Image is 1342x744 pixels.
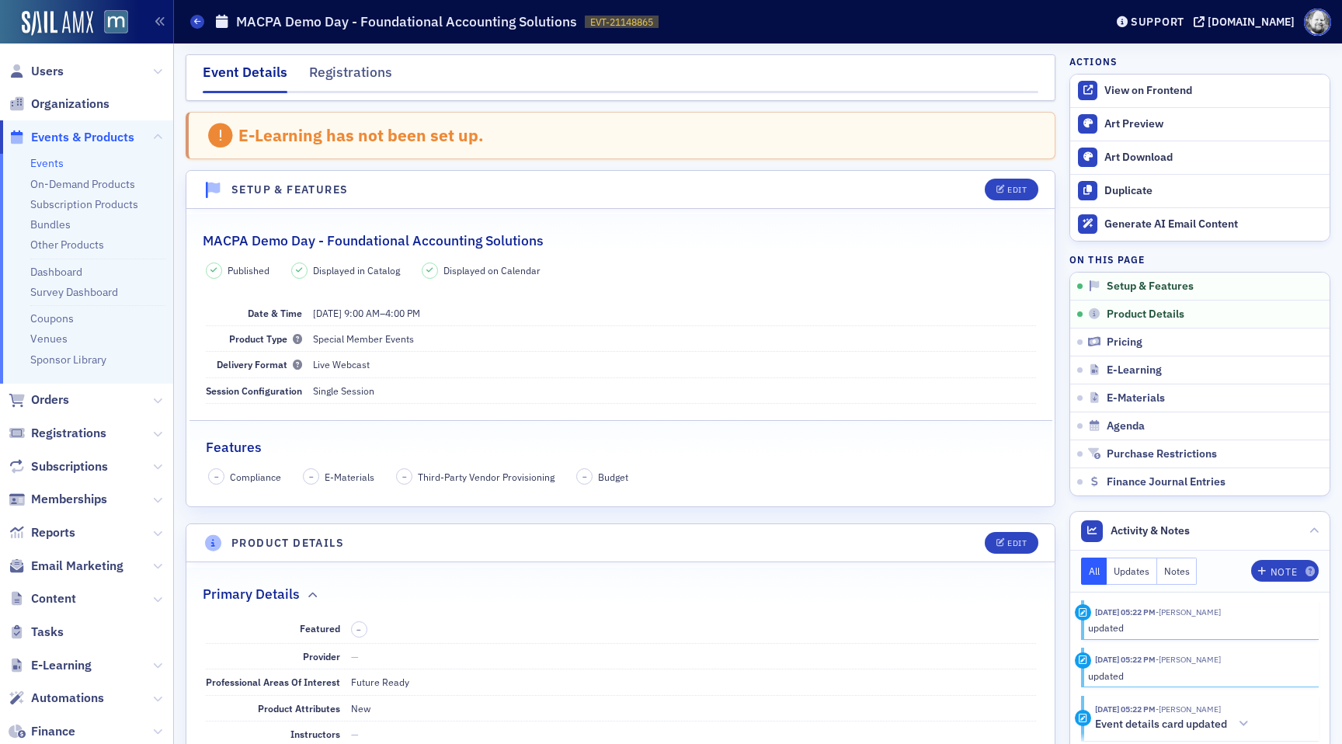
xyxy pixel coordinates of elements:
span: Displayed in Catalog [313,263,400,277]
span: – [356,624,361,635]
span: Instructors [290,728,340,740]
span: E-Learning [1107,363,1162,377]
span: Katie Foo [1156,607,1221,617]
span: Published [228,263,269,277]
span: Session Configuration [206,384,302,397]
a: Events & Products [9,129,134,146]
h4: On this page [1069,252,1330,266]
span: E-Materials [1107,391,1165,405]
button: Edit [985,532,1038,554]
div: Edit [1007,186,1027,194]
span: – [402,471,407,482]
a: E-Learning [9,657,92,674]
a: Tasks [9,624,64,641]
span: Third-Party Vendor Provisioning [418,470,555,484]
span: – [309,471,314,482]
time: 9/17/2025 05:22 PM [1095,654,1156,665]
a: Content [9,590,76,607]
button: Note [1251,560,1319,582]
span: Profile [1304,9,1331,36]
a: Dashboard [30,265,82,279]
span: Live Webcast [313,358,370,370]
a: Finance [9,723,75,740]
button: All [1081,558,1107,585]
div: Duplicate [1104,184,1322,198]
span: Users [31,63,64,80]
div: Generate AI Email Content [1104,217,1322,231]
div: Update [1075,604,1091,621]
a: Coupons [30,311,74,325]
span: Organizations [31,96,110,113]
button: Updates [1107,558,1157,585]
div: New [351,701,370,715]
button: Event details card updated [1095,716,1254,732]
a: View Homepage [93,10,128,37]
span: Automations [31,690,104,707]
div: Activity [1075,710,1091,726]
time: 4:00 PM [385,307,420,319]
span: – [313,307,420,319]
span: Purchase Restrictions [1107,447,1217,461]
span: Product Type [229,332,302,345]
a: Registrations [9,425,106,442]
span: Agenda [1107,419,1145,433]
span: EVT-21148865 [590,16,653,29]
button: Duplicate [1070,174,1330,207]
button: [DOMAIN_NAME] [1194,16,1300,27]
a: View on Frontend [1070,75,1330,107]
span: Reports [31,524,75,541]
a: Reports [9,524,75,541]
span: Featured [300,622,340,634]
div: Edit [1007,539,1027,548]
div: Update [1075,652,1091,669]
a: Subscriptions [9,458,108,475]
a: Memberships [9,491,107,508]
span: – [582,471,587,482]
div: Note [1271,568,1297,576]
h5: Event details card updated [1095,718,1227,732]
div: Art Download [1104,151,1322,165]
span: [DATE] [313,307,342,319]
span: Budget [598,470,628,484]
img: SailAMX [104,10,128,34]
div: Support [1131,15,1184,29]
a: Art Download [1070,141,1330,174]
a: Survey Dashboard [30,285,118,299]
div: Future Ready [351,675,409,689]
h2: MACPA Demo Day - Foundational Accounting Solutions [203,231,544,251]
span: Email Marketing [31,558,123,575]
button: Notes [1157,558,1198,585]
span: Katie Foo [1156,704,1221,714]
span: Finance [31,723,75,740]
span: Product Details [1107,308,1184,322]
span: Special Member Events [313,332,414,345]
h2: Primary Details [203,584,300,604]
span: Professional Areas Of Interest [206,676,340,688]
span: Pricing [1107,335,1142,349]
span: Tasks [31,624,64,641]
h4: Product Details [231,535,344,551]
span: Compliance [230,470,281,484]
div: [DOMAIN_NAME] [1208,15,1295,29]
a: Events [30,156,64,170]
div: E-Learning has not been set up. [238,125,484,145]
span: Delivery Format [217,358,302,370]
a: Bundles [30,217,71,231]
img: SailAMX [22,11,93,36]
h2: Features [206,437,262,457]
span: Displayed on Calendar [443,263,541,277]
span: Provider [303,650,340,662]
span: — [351,728,359,740]
span: – [214,471,219,482]
div: Event Details [203,62,287,93]
time: 9/17/2025 05:22 PM [1095,607,1156,617]
h1: MACPA Demo Day - Foundational Accounting Solutions [236,12,577,31]
a: Orders [9,391,69,409]
span: Registrations [31,425,106,442]
div: Registrations [309,62,392,91]
span: E-Learning [31,657,92,674]
a: Venues [30,332,68,346]
a: Art Preview [1070,108,1330,141]
time: 9:00 AM [344,307,380,319]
